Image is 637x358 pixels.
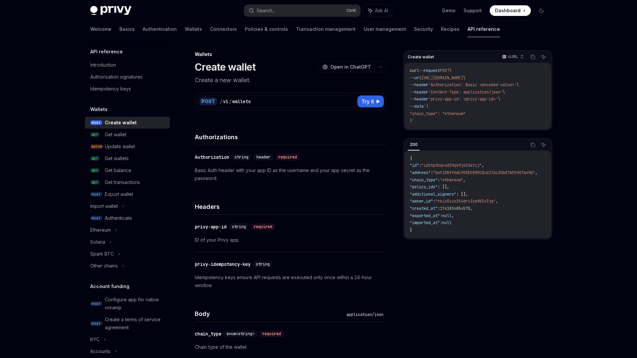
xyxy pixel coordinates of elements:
span: "chain_type": "ethereum" [410,111,465,116]
span: : [433,199,435,204]
button: cURL [498,51,527,63]
button: Ask AI [364,5,393,17]
span: "0xF1DBff66C993EE895C8cb176c30b07A559d76496" [433,170,535,175]
div: Other chains [90,262,118,270]
a: POSTExport wallet [85,188,170,200]
span: --header [410,82,428,88]
div: required [251,223,275,230]
div: wallets [232,98,251,105]
a: PATCHUpdate wallet [85,141,170,152]
div: Update wallet [105,143,135,150]
span: , [470,206,472,211]
a: Dashboard [490,5,531,16]
a: API reference [467,21,500,37]
span: { [410,156,412,161]
a: Support [463,7,482,14]
span: --header [410,96,428,102]
a: GETGet balance [85,164,170,176]
span: POST [90,120,102,125]
div: v1 [223,98,228,105]
span: "imported_at" [410,220,440,225]
div: Export wallet [105,190,133,198]
h4: Authorizations [195,133,386,142]
span: "chain_type" [410,177,438,183]
span: Ctrl K [346,8,356,13]
span: "owner_id" [410,199,433,204]
a: GETGet transactions [85,176,170,188]
h5: Wallets [90,105,107,113]
a: POSTCreate a terms of service agreement [85,314,170,333]
span: Ask AI [375,7,388,14]
a: Introduction [85,59,170,71]
span: --data [410,104,424,109]
div: Configure app for native onramp [105,296,166,312]
span: "additional_signers" [410,192,456,197]
span: , [452,213,454,218]
span: string [256,262,270,267]
div: Wallets [195,51,386,58]
a: Authorization signatures [85,71,170,83]
div: Import wallet [90,202,118,210]
span: 1741834854578 [440,206,470,211]
div: Search... [257,7,275,15]
span: \ [449,68,452,73]
p: Chain type of the wallet [195,343,386,351]
span: Dashboard [495,7,521,14]
div: Create a terms of service agreement [105,316,166,331]
span: : [], [456,192,468,197]
span: --request [419,68,440,73]
span: \ [463,75,465,81]
span: : [438,177,440,183]
span: curl [410,68,419,73]
h4: Body [195,309,344,318]
div: Get transactions [105,178,140,186]
span: : [431,170,433,175]
div: Get balance [105,166,131,174]
span: \ [498,96,500,102]
span: string [232,224,246,229]
a: Policies & controls [245,21,288,37]
a: POSTCreate wallet [85,117,170,129]
button: Ask AI [539,141,548,149]
span: : [440,213,442,218]
div: privy-idempotency-key [195,261,250,268]
span: GET [90,168,100,173]
button: Try it [357,95,384,107]
div: required [276,154,300,160]
span: --url [410,75,421,81]
div: Authorization [195,154,229,160]
span: header [256,154,270,160]
div: Spark BTC [90,250,114,258]
span: POST [440,68,449,73]
div: Authorization signatures [90,73,143,81]
a: User management [364,21,406,37]
div: Ethereum [90,226,111,234]
div: Introduction [90,61,116,69]
span: 'Authorization: Basic <encoded-value>' [428,82,517,88]
p: Create a new wallet. [195,76,386,85]
span: 'privy-app-id: <privy-app-id>' [428,96,498,102]
a: Demo [442,7,456,14]
button: Open in ChatGPT [318,61,375,73]
h1: Create wallet [195,61,255,73]
a: POSTConfigure app for native onramp [85,294,170,314]
span: , [482,163,484,168]
div: chain_type [195,330,221,337]
span: : [], [438,184,449,190]
p: Basic Auth header with your app ID as the username and your app secret as the password. [195,166,386,182]
a: Transaction management [296,21,356,37]
span: [URL][DOMAIN_NAME] [421,75,463,81]
span: "id2tptkqrxd39qo9j423etij" [421,163,482,168]
span: POST [90,216,102,221]
span: , [463,177,465,183]
a: Basics [119,21,135,37]
span: \ [517,82,519,88]
span: POST [90,321,102,326]
span: "policy_ids" [410,184,438,190]
img: dark logo [90,6,131,15]
span: GET [90,132,100,137]
span: "address" [410,170,431,175]
span: Try it [361,97,374,105]
button: Ask AI [539,53,548,61]
p: ID of your Privy app. [195,236,386,244]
